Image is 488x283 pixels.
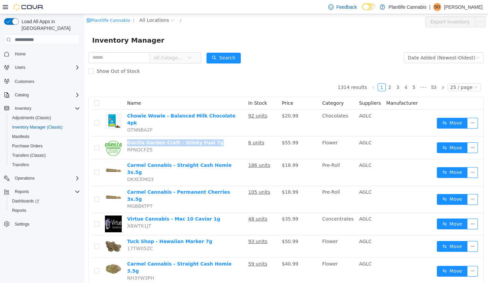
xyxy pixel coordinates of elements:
[43,133,69,138] span: RPNQCFZ5
[4,46,80,246] nav: Complex example
[43,113,69,119] span: GTNNBA2F
[383,153,394,164] button: icon: ellipsis
[15,106,31,111] span: Inventory
[383,204,394,215] button: icon: ellipsis
[9,123,65,131] a: Inventory Manager (Classic)
[21,125,38,142] img: Gorilla Garden Craft - Stinky Fuel 7g hero shot
[2,4,46,9] a: icon: shopPlantlife Cannabis
[1,187,83,196] button: Reports
[2,4,7,8] i: icon: shop
[302,69,310,77] li: 2
[12,143,43,149] span: Purchase Orders
[43,261,70,267] span: NH3YW3PH
[444,3,483,11] p: [PERSON_NAME]
[238,86,260,92] span: Category
[15,92,29,98] span: Catalog
[341,2,391,13] button: Export Inventory
[326,69,334,77] a: 5
[12,104,80,112] span: Inventory
[12,63,28,72] button: Users
[198,225,214,230] span: $50.99
[9,142,80,150] span: Purchase Orders
[12,198,39,204] span: Dashboards
[235,199,272,221] td: Concentrates
[21,201,38,218] img: Virtue Cannabis - Mac 10 Caviar 1g hero shot
[164,247,183,252] u: 59 units
[21,98,38,115] img: Chowie Wowie - Balanced Milk Chocolate 4pk hero shot
[235,96,272,123] td: Chocolates
[9,206,29,215] a: Reports
[198,175,214,181] span: $18.99
[12,91,80,99] span: Catalog
[43,86,57,92] span: Name
[198,86,209,92] span: Price
[10,54,59,60] span: Show Out of Stock
[353,227,384,238] button: icon: swapMove
[1,76,83,86] button: Customers
[275,175,288,181] span: AGLC
[310,69,317,77] a: 3
[49,4,50,9] span: /
[7,113,83,123] button: Adjustments (Classic)
[302,86,334,92] span: Manufacturer
[9,133,80,141] span: Manifests
[7,132,83,141] button: Manifests
[235,244,272,271] td: Flower
[353,252,384,263] button: icon: swapMove
[334,69,345,77] li: Next 5 Pages
[434,3,440,11] span: SO
[326,69,334,77] li: 5
[43,126,140,131] a: Gorilla Garden Craft - Stinky Fuel 7g
[383,180,394,191] button: icon: ellipsis
[15,176,35,181] span: Operations
[12,50,80,58] span: Home
[1,174,83,183] button: Operations
[43,162,70,168] span: DKXCEMQ3
[12,188,80,196] span: Reports
[12,63,80,72] span: Users
[12,162,29,168] span: Transfers
[13,4,44,10] img: Cova
[9,151,48,159] a: Transfers (Classic)
[198,99,214,104] span: $20.99
[12,91,31,99] button: Catalog
[355,69,363,77] li: Next Page
[433,3,441,11] div: Shaylene Orbeck
[9,197,80,205] span: Dashboards
[164,225,183,230] u: 93 units
[198,148,214,154] span: $18.99
[122,39,157,49] button: icon: searchSearch
[353,180,384,191] button: icon: swapMove
[70,40,100,47] span: All Categories
[9,142,45,150] a: Purchase Orders
[96,4,97,9] span: /
[164,126,180,131] u: 6 units
[286,69,294,77] li: Previous Page
[353,128,384,139] button: icon: swapMove
[235,172,272,199] td: Pre-Roll
[1,219,83,229] button: Settings
[21,224,38,241] img: Tuck Shop - Hawaiian Marker 7g hero shot
[275,202,288,207] span: AGLC
[235,145,272,172] td: Pre-Roll
[21,175,38,191] img: Carmel Cannabis - Permanent Cherries 3x.5g hero shot
[198,126,214,131] span: $55.99
[275,86,297,92] span: Suppliers
[12,125,63,130] span: Inventory Manager (Classic)
[302,69,309,77] a: 2
[198,202,214,207] span: $35.99
[294,69,302,77] li: 1
[353,104,384,114] button: icon: swapMove
[12,153,46,158] span: Transfers (Classic)
[43,189,69,195] span: MGBBKTPT
[15,222,29,227] span: Settings
[9,133,32,141] a: Manifests
[15,79,34,84] span: Customers
[12,220,32,228] a: Settings
[391,42,396,46] i: icon: down
[15,189,29,194] span: Reports
[9,197,42,205] a: Dashboards
[9,161,32,169] a: Transfers
[383,227,394,238] button: icon: ellipsis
